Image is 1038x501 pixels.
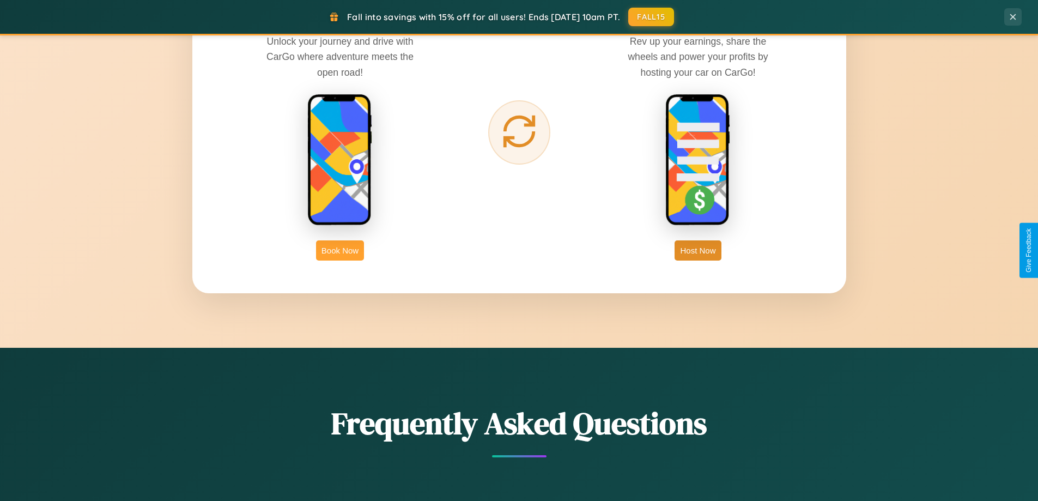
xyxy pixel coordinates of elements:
img: rent phone [307,94,373,227]
div: Give Feedback [1025,228,1033,273]
button: FALL15 [628,8,674,26]
button: Host Now [675,240,721,261]
p: Unlock your journey and drive with CarGo where adventure meets the open road! [258,34,422,80]
p: Rev up your earnings, share the wheels and power your profits by hosting your car on CarGo! [616,34,780,80]
img: host phone [665,94,731,227]
button: Book Now [316,240,364,261]
span: Fall into savings with 15% off for all users! Ends [DATE] 10am PT. [347,11,620,22]
h2: Frequently Asked Questions [192,402,846,444]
